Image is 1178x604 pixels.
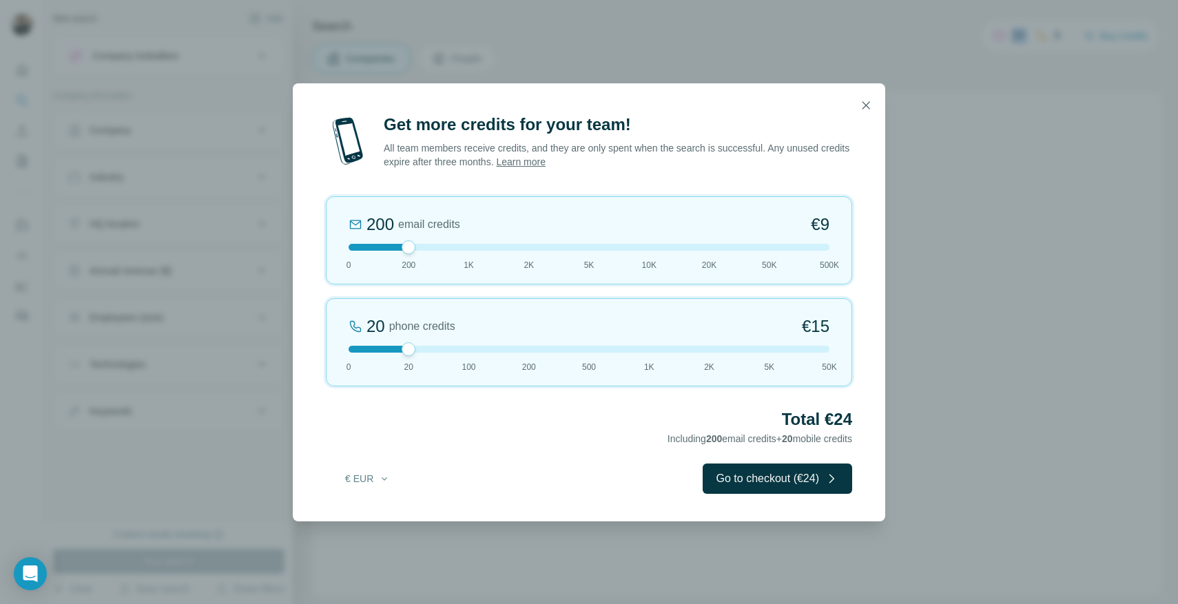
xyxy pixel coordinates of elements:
a: Learn more [496,156,546,167]
span: 20 [404,361,413,373]
div: Open Intercom Messenger [14,557,47,590]
span: 1K [464,259,474,271]
span: 500K [820,259,839,271]
button: Go to checkout (€24) [703,464,852,494]
span: 2K [524,259,534,271]
span: 10K [642,259,657,271]
img: mobile-phone [326,114,370,169]
span: 500 [582,361,596,373]
div: 200 [366,214,394,236]
span: 200 [522,361,536,373]
span: 50K [822,361,836,373]
span: 5K [764,361,774,373]
span: 200 [706,433,722,444]
button: € EUR [335,466,400,491]
span: 0 [347,361,351,373]
span: 1K [644,361,654,373]
span: 100 [462,361,475,373]
span: 0 [347,259,351,271]
p: All team members receive credits, and they are only spent when the search is successful. Any unus... [384,141,852,169]
span: 20K [702,259,716,271]
span: phone credits [389,318,455,335]
span: €15 [802,315,829,337]
span: 5K [584,259,595,271]
span: 2K [704,361,714,373]
span: Including email credits + mobile credits [668,433,852,444]
span: 200 [402,259,415,271]
div: 20 [366,315,385,337]
h2: Total €24 [326,408,852,430]
span: 50K [762,259,776,271]
span: €9 [811,214,829,236]
span: 20 [782,433,793,444]
span: email credits [398,216,460,233]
